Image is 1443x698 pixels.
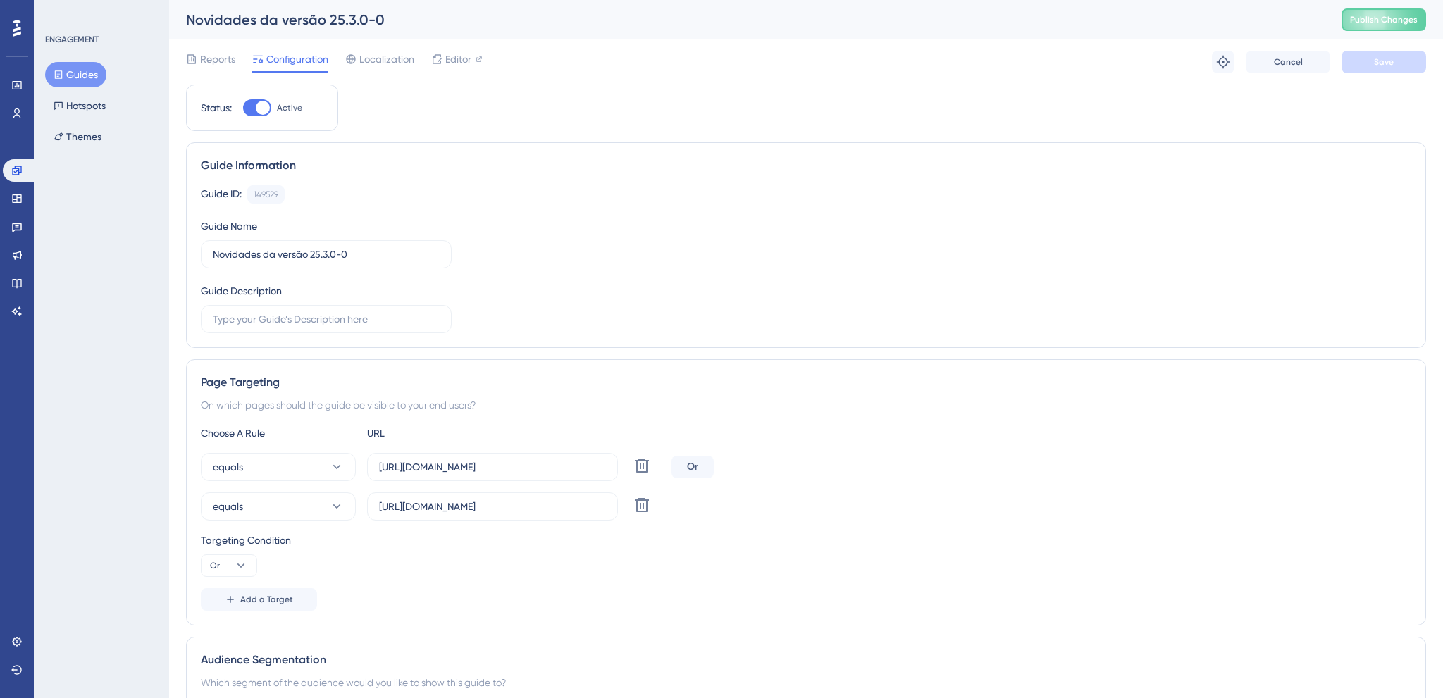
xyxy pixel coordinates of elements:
[201,425,356,442] div: Choose A Rule
[213,459,243,475] span: equals
[201,374,1411,391] div: Page Targeting
[186,10,1306,30] div: Novidades da versão 25.3.0-0
[379,459,606,475] input: yourwebsite.com/path
[210,560,220,571] span: Or
[201,588,317,611] button: Add a Target
[277,102,302,113] span: Active
[445,51,471,68] span: Editor
[254,189,278,200] div: 149529
[266,51,328,68] span: Configuration
[45,93,114,118] button: Hotspots
[201,532,1411,549] div: Targeting Condition
[1342,8,1426,31] button: Publish Changes
[200,51,235,68] span: Reports
[201,397,1411,413] div: On which pages should the guide be visible to your end users?
[379,499,606,514] input: yourwebsite.com/path
[671,456,714,478] div: Or
[213,498,243,515] span: equals
[213,247,440,262] input: Type your Guide’s Name here
[201,282,282,299] div: Guide Description
[201,453,356,481] button: equals
[1246,51,1330,73] button: Cancel
[201,99,232,116] div: Status:
[1350,14,1418,25] span: Publish Changes
[45,124,110,149] button: Themes
[1274,56,1303,68] span: Cancel
[201,674,1411,691] div: Which segment of the audience would you like to show this guide to?
[201,185,242,204] div: Guide ID:
[1342,51,1426,73] button: Save
[45,34,99,45] div: ENGAGEMENT
[359,51,414,68] span: Localization
[201,218,257,235] div: Guide Name
[45,62,106,87] button: Guides
[201,652,1411,668] div: Audience Segmentation
[367,425,522,442] div: URL
[1374,56,1394,68] span: Save
[201,492,356,521] button: equals
[240,594,293,605] span: Add a Target
[201,157,1411,174] div: Guide Information
[201,554,257,577] button: Or
[213,311,440,327] input: Type your Guide’s Description here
